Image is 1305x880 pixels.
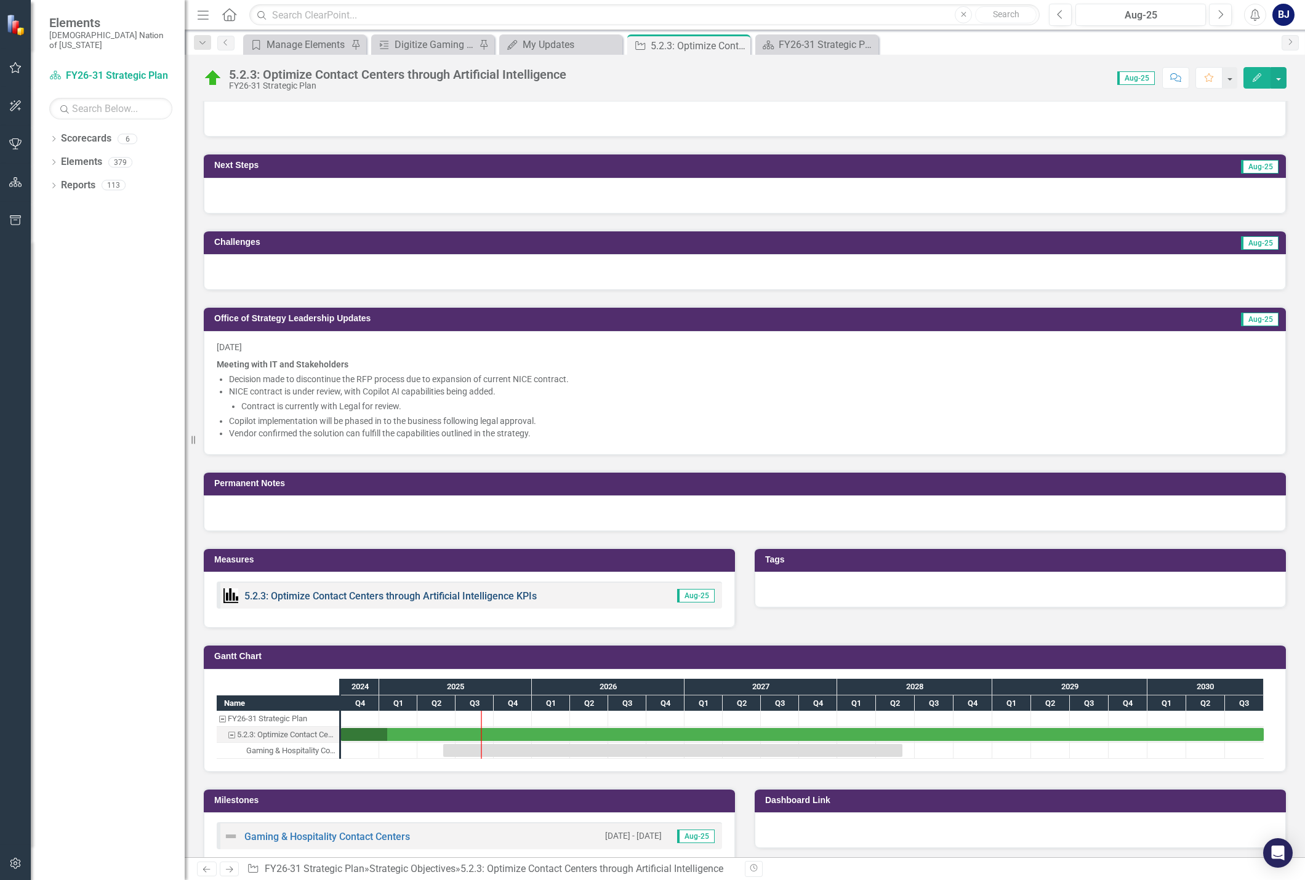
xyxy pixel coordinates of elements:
div: Q2 [1031,695,1070,711]
p: Vendor confirmed the solution can fulfill the capabilities outlined in the strategy. [229,427,1273,439]
p: Decision made to discontinue the RFP process due to expansion of current NICE contract. [229,373,1273,385]
div: FY26-31 Strategic Plan [228,711,307,727]
div: 5.2.3: Optimize Contact Centers through Artificial Intelligence [217,727,339,743]
div: Q3 [915,695,954,711]
div: Q3 [608,695,646,711]
h3: Measures [214,555,729,564]
div: Q4 [341,695,379,711]
img: On Target [203,68,223,88]
a: FY26-31 Strategic Plan [758,37,875,52]
a: Gaming & Hospitality Contact Centers [244,831,410,842]
h3: Milestones [214,796,729,805]
span: Search [993,9,1019,19]
div: Q4 [494,695,532,711]
div: Q4 [646,695,685,711]
div: 2028 [837,679,992,695]
div: Open Intercom Messenger [1263,838,1293,868]
div: Q4 [954,695,992,711]
div: 6 [118,134,137,144]
small: [DATE] - [DATE] [605,830,662,842]
p: [DATE] [217,341,1273,356]
button: Aug-25 [1075,4,1206,26]
span: Aug-25 [677,589,715,602]
div: Q1 [379,695,417,711]
div: Task: Start date: 2025-06-01 End date: 2028-06-01 [217,743,339,759]
div: Q3 [761,695,799,711]
img: Performance Management [223,588,238,603]
div: 5.2.3: Optimize Contact Centers through Artificial Intelligence [460,863,723,874]
a: Manage Elements [246,37,348,52]
div: Aug-25 [1080,8,1202,23]
span: Aug-25 [1241,313,1279,326]
h3: Challenges [214,238,792,247]
button: BJ [1272,4,1295,26]
div: 5.2.3: Optimize Contact Centers through Artificial Intelligence [229,68,566,81]
div: 2025 [379,679,532,695]
p: NICE contract is under review, with Copilot AI capabilities being added. [229,385,1273,398]
h3: Tags [765,555,1280,564]
span: Aug-25 [1117,71,1155,85]
div: Q4 [799,695,837,711]
div: Q2 [723,695,761,711]
a: Reports [61,178,95,193]
div: Task: Start date: 2025-06-01 End date: 2028-06-01 [443,744,902,757]
div: Q1 [992,695,1031,711]
a: FY26-31 Strategic Plan [265,863,364,874]
img: ClearPoint Strategy [6,14,28,36]
h3: Office of Strategy Leadership Updates [214,314,1068,323]
div: 2027 [685,679,837,695]
p: Copilot implementation will be phased in to the business following legal approval. [229,415,1273,427]
div: Gaming & Hospitality Contact Centers [246,743,335,759]
span: Aug-25 [677,830,715,843]
div: 2024 [341,679,379,695]
div: 5.2.3: Optimize Contact Centers through Artificial Intelligence [237,727,335,743]
p: Contract is currently with Legal for review. [241,400,1273,412]
div: » » [247,862,736,876]
div: Gaming & Hospitality Contact Centers [217,743,339,759]
div: Q1 [1147,695,1186,711]
div: 379 [108,157,132,167]
div: FY26-31 Strategic Plan [779,37,875,52]
div: 2030 [1147,679,1264,695]
div: Manage Elements [267,37,348,52]
div: FY26-31 Strategic Plan [217,711,339,727]
div: FY26-31 Strategic Plan [229,81,566,90]
a: Strategic Objectives [369,863,456,874]
div: Digitize Gaming Forms [395,37,476,52]
div: Task: FY26-31 Strategic Plan Start date: 2024-10-01 End date: 2024-10-02 [217,711,339,727]
div: Q2 [876,695,915,711]
h3: Permanent Notes [214,479,1280,488]
div: 2026 [532,679,685,695]
a: Digitize Gaming Forms [374,37,476,52]
div: Q1 [837,695,876,711]
input: Search ClearPoint... [249,4,1040,26]
div: Task: Start date: 2024-10-01 End date: 2030-09-30 [341,728,1264,741]
div: Q3 [456,695,494,711]
div: Q2 [570,695,608,711]
div: Q1 [532,695,570,711]
a: Elements [61,155,102,169]
h3: Gantt Chart [214,652,1280,661]
div: Q3 [1070,695,1109,711]
input: Search Below... [49,98,172,119]
div: Q1 [685,695,723,711]
div: My Updates [523,37,619,52]
div: Q2 [417,695,456,711]
div: Q3 [1225,695,1264,711]
a: My Updates [502,37,619,52]
div: Name [217,695,339,711]
span: Aug-25 [1241,236,1279,250]
div: 5.2.3: Optimize Contact Centers through Artificial Intelligence [651,38,747,54]
span: Elements [49,15,172,30]
strong: Meeting with IT and Stakeholders [217,359,348,369]
a: FY26-31 Strategic Plan [49,69,172,83]
div: Q2 [1186,695,1225,711]
span: Aug-25 [1241,160,1279,174]
small: [DEMOGRAPHIC_DATA] Nation of [US_STATE] [49,30,172,50]
div: Q4 [1109,695,1147,711]
a: Scorecards [61,132,111,146]
div: 2029 [992,679,1147,695]
button: Search [975,6,1037,23]
div: 113 [102,180,126,191]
